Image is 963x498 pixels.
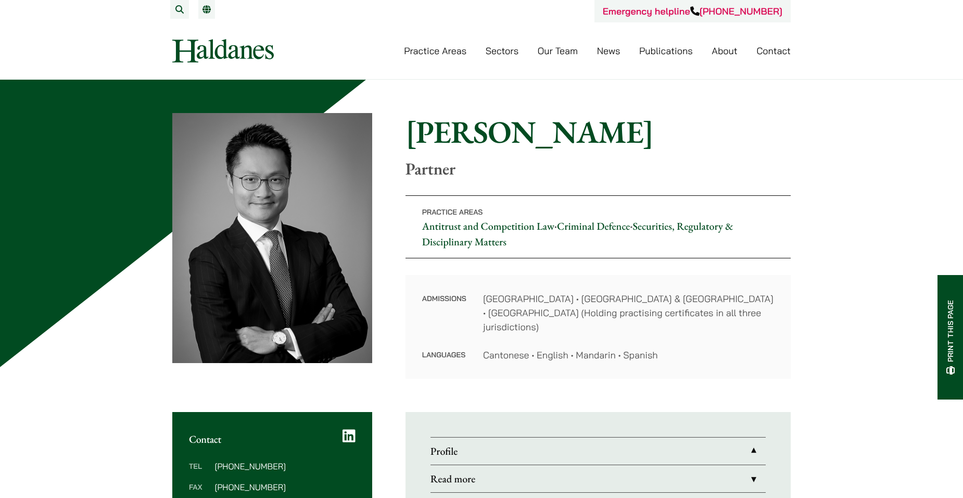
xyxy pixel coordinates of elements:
[483,292,774,334] dd: [GEOGRAPHIC_DATA] • [GEOGRAPHIC_DATA] & [GEOGRAPHIC_DATA] • [GEOGRAPHIC_DATA] (Holding practising...
[343,429,356,443] a: LinkedIn
[603,5,782,17] a: Emergency helpline[PHONE_NUMBER]
[422,207,483,217] span: Practice Areas
[557,219,630,233] a: Criminal Defence
[430,465,766,492] a: Read more
[406,159,791,179] p: Partner
[756,45,791,57] a: Contact
[486,45,518,57] a: Sectors
[202,5,211,14] a: EN
[483,348,774,362] dd: Cantonese • English • Mandarin • Spanish
[214,483,355,491] dd: [PHONE_NUMBER]
[430,438,766,465] a: Profile
[639,45,693,57] a: Publications
[406,113,791,151] h1: [PERSON_NAME]
[214,462,355,470] dd: [PHONE_NUMBER]
[189,462,210,483] dt: Tel
[406,195,791,258] p: • •
[422,348,466,362] dt: Languages
[189,433,356,445] h2: Contact
[422,219,554,233] a: Antitrust and Competition Law
[597,45,620,57] a: News
[172,39,274,63] img: Logo of Haldanes
[538,45,578,57] a: Our Team
[404,45,466,57] a: Practice Areas
[422,292,466,348] dt: Admissions
[712,45,737,57] a: About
